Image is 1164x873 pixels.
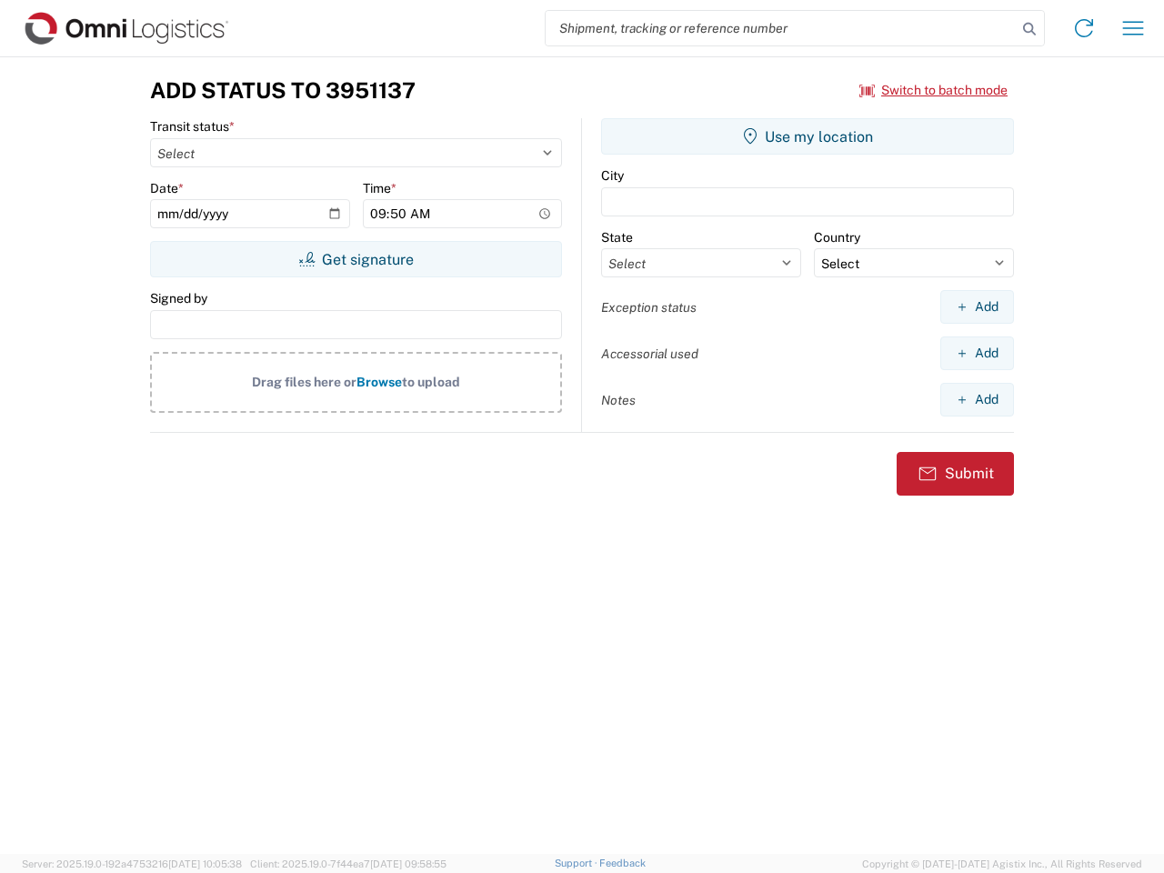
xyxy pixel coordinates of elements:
[859,75,1008,105] button: Switch to batch mode
[402,375,460,389] span: to upload
[252,375,356,389] span: Drag files here or
[897,452,1014,496] button: Submit
[599,858,646,868] a: Feedback
[940,383,1014,416] button: Add
[150,118,235,135] label: Transit status
[601,167,624,184] label: City
[601,118,1014,155] button: Use my location
[862,856,1142,872] span: Copyright © [DATE]-[DATE] Agistix Inc., All Rights Reserved
[150,180,184,196] label: Date
[601,229,633,246] label: State
[22,858,242,869] span: Server: 2025.19.0-192a4753216
[356,375,402,389] span: Browse
[546,11,1017,45] input: Shipment, tracking or reference number
[168,858,242,869] span: [DATE] 10:05:38
[363,180,396,196] label: Time
[555,858,600,868] a: Support
[250,858,447,869] span: Client: 2025.19.0-7f44ea7
[601,299,697,316] label: Exception status
[150,290,207,306] label: Signed by
[601,392,636,408] label: Notes
[814,229,860,246] label: Country
[150,77,416,104] h3: Add Status to 3951137
[370,858,447,869] span: [DATE] 09:58:55
[940,336,1014,370] button: Add
[940,290,1014,324] button: Add
[150,241,562,277] button: Get signature
[601,346,698,362] label: Accessorial used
